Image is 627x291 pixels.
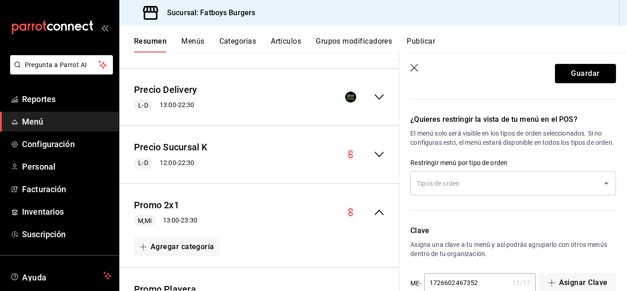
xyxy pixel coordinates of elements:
button: Menús [181,37,204,52]
span: Configuración [22,138,112,150]
span: Menú [22,115,112,128]
p: ¿Quieres restringir la vista de tu menú en el POS? [410,114,616,125]
div: 13:00 - 22:30 [134,100,197,111]
button: Pregunta a Parrot AI [10,55,113,74]
span: Pregunta a Parrot AI [25,60,99,70]
button: Guardar [555,64,616,83]
div: 12:00 - 22:30 [134,158,208,169]
div: collapse-menu-row [119,191,399,234]
button: Grupos modificadores [316,37,392,52]
button: Promo 2x1 [134,199,179,212]
div: navigation tabs [134,37,627,52]
div: 13 / 17 [512,278,530,287]
p: Clave [410,225,616,236]
p: Restringir menú por tipo de orden [410,158,616,167]
a: Pregunta a Parrot AI [6,67,113,76]
button: Open [600,177,613,190]
h3: Sucursal: Fatboys Burgers [160,7,255,18]
span: Facturación [22,183,112,195]
button: Precio Sucursal K [134,141,208,154]
p: El menú solo será visible en los tipos de orden seleccionados. Si no configuras esto, el menú est... [410,129,616,147]
input: Tipos de orden [414,175,598,191]
span: Ayuda [22,270,100,281]
button: Precio Delivery [134,83,197,97]
button: Publicar [407,37,435,52]
span: Personal [22,160,112,173]
p: Asigna una clave a tu menú y así podrás agruparlo con otros menús dentro de tu organización. [410,240,616,258]
span: M,Mi [134,216,156,226]
button: open_drawer_menu [101,24,108,31]
button: Artículos [271,37,301,52]
div: 13:00 - 23:30 [134,215,197,226]
span: Reportes [22,93,112,105]
span: L-D [134,158,151,168]
button: Resumen [134,37,167,52]
button: Categorías [219,37,257,52]
span: Suscripción [22,228,112,240]
div: collapse-menu-row [119,133,399,176]
span: L-D [134,101,151,110]
div: collapse-menu-row [119,76,399,119]
button: Agregar categoría [134,237,220,257]
span: Inventarios [22,205,112,218]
